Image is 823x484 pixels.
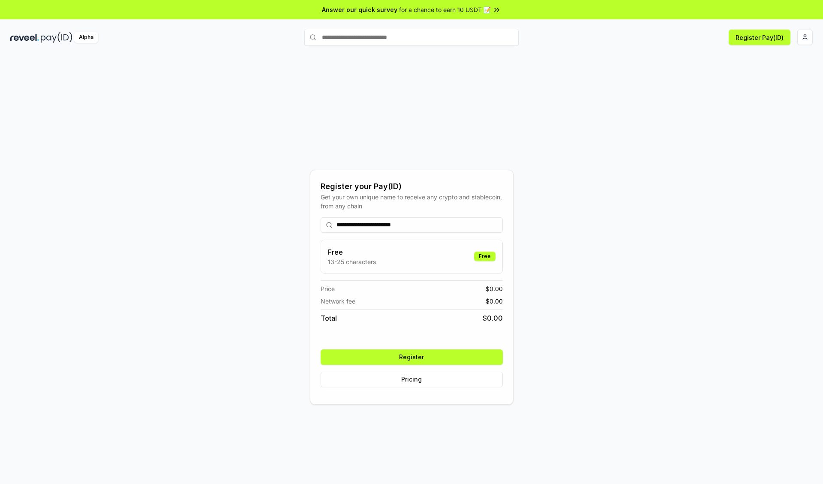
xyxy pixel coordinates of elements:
[328,247,376,257] h3: Free
[321,297,355,306] span: Network fee
[321,313,337,323] span: Total
[322,5,397,14] span: Answer our quick survey
[321,349,503,365] button: Register
[321,180,503,192] div: Register your Pay(ID)
[74,32,98,43] div: Alpha
[483,313,503,323] span: $ 0.00
[474,252,496,261] div: Free
[486,297,503,306] span: $ 0.00
[321,284,335,293] span: Price
[10,32,39,43] img: reveel_dark
[321,372,503,387] button: Pricing
[321,192,503,210] div: Get your own unique name to receive any crypto and stablecoin, from any chain
[486,284,503,293] span: $ 0.00
[729,30,790,45] button: Register Pay(ID)
[41,32,72,43] img: pay_id
[399,5,491,14] span: for a chance to earn 10 USDT 📝
[328,257,376,266] p: 13-25 characters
